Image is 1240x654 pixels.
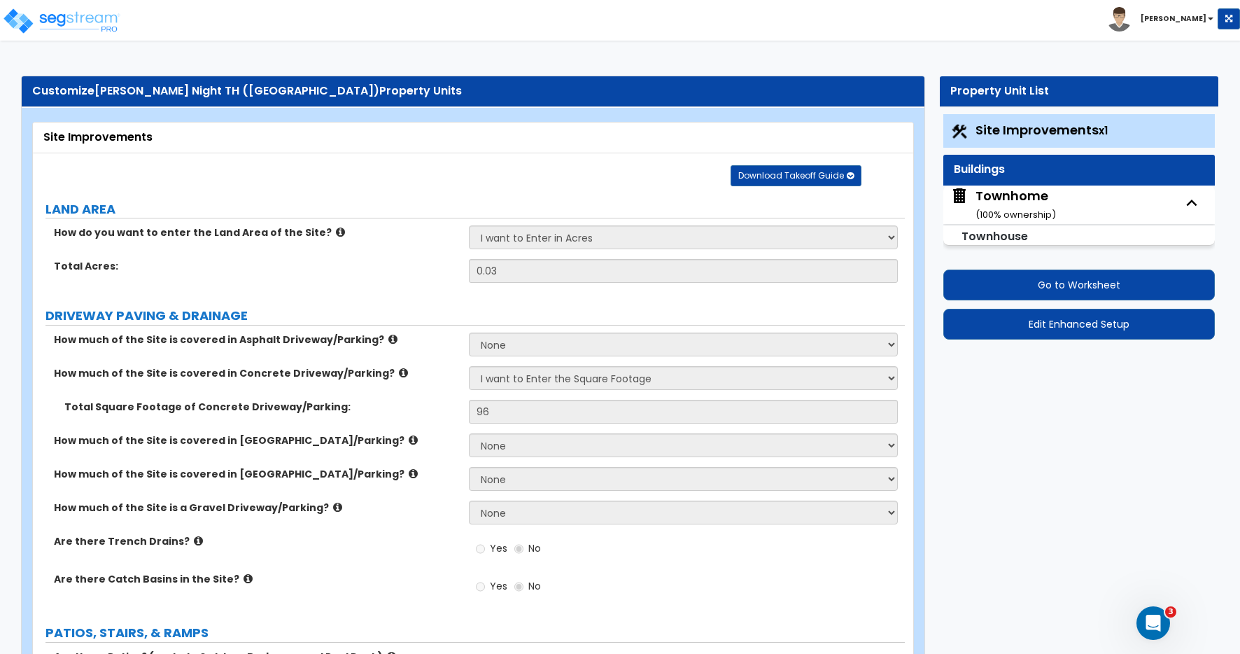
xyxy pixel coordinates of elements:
label: Are there Catch Basins in the Site? [54,572,458,586]
input: No [514,541,523,557]
div: Townhome [975,187,1056,223]
input: No [514,579,523,594]
i: click for more info! [336,227,345,237]
span: Yes [490,579,507,593]
div: Site Improvements [43,130,903,146]
input: Yes [476,579,485,594]
i: click for more info! [409,468,418,479]
img: logo_pro_r.png [2,7,121,35]
small: x1 [1099,123,1108,138]
button: Download Takeoff Guide [731,165,861,186]
i: click for more info! [388,334,397,345]
span: Yes [490,541,507,555]
label: Total Square Footage of Concrete Driveway/Parking: [64,400,458,414]
div: Buildings [954,162,1204,178]
img: building.svg [950,187,968,205]
iframe: Intercom live chat [1136,606,1170,640]
span: Townhome [950,187,1056,223]
label: DRIVEWAY PAVING & DRAINAGE [45,307,905,325]
span: No [528,541,541,555]
div: Property Unit List [950,83,1208,99]
span: 3 [1165,606,1176,618]
span: No [528,579,541,593]
label: PATIOS, STAIRS, & RAMPS [45,624,905,642]
label: How much of the Site is covered in Concrete Driveway/Parking? [54,366,458,380]
label: How much of the Site is covered in [GEOGRAPHIC_DATA]/Parking? [54,433,458,447]
small: Townhouse [961,228,1028,244]
input: Yes [476,541,485,557]
img: Construction.png [950,123,968,141]
label: Total Acres: [54,259,458,273]
label: Are there Trench Drains? [54,534,458,548]
i: click for more info! [244,573,253,584]
img: avatar.png [1107,7,1132,32]
small: ( 100 % ownership) [975,208,1056,221]
label: How do you want to enter the Land Area of the Site? [54,225,458,239]
b: [PERSON_NAME] [1141,13,1206,24]
label: How much of the Site is a Gravel Driveway/Parking? [54,501,458,515]
label: How much of the Site is covered in [GEOGRAPHIC_DATA]/Parking? [54,467,458,481]
button: Go to Worksheet [943,270,1215,300]
i: click for more info! [409,435,418,445]
i: click for more info! [194,536,203,546]
i: click for more info! [399,368,408,378]
span: [PERSON_NAME] Night TH ([GEOGRAPHIC_DATA]) [94,83,379,99]
span: Download Takeoff Guide [738,169,844,181]
i: click for more info! [333,502,342,513]
div: Customize Property Units [32,83,914,99]
label: How much of the Site is covered in Asphalt Driveway/Parking? [54,333,458,347]
span: Site Improvements [975,121,1108,139]
label: LAND AREA [45,200,905,218]
button: Edit Enhanced Setup [943,309,1215,340]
